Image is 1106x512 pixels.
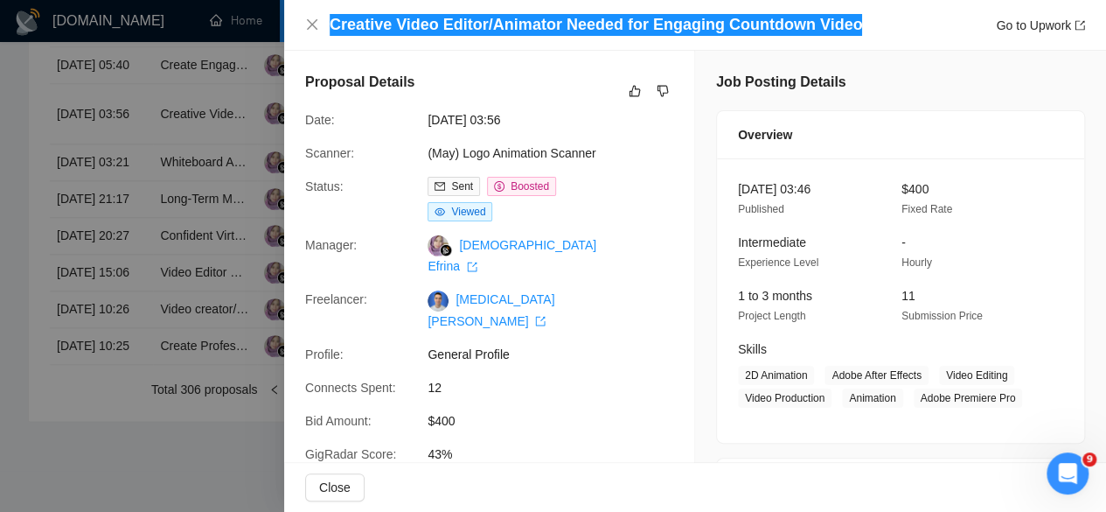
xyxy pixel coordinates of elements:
span: Sent [451,180,473,193]
span: Connects Spent: [305,381,396,395]
span: Video Production [738,389,831,408]
span: mail [435,181,445,192]
span: 9 [1082,452,1096,466]
span: dollar [494,181,504,192]
span: Status: [305,179,344,193]
span: General Profile [428,345,690,364]
span: Animation [842,389,902,408]
a: [MEDICAL_DATA][PERSON_NAME] export [428,292,554,327]
span: GigRadar Score: [305,447,396,461]
span: export [467,262,477,272]
span: 2D Animation [738,366,814,385]
span: Viewed [451,206,485,218]
img: gigradar-bm.png [440,244,452,256]
span: $400 [901,182,929,196]
span: Intermediate [738,235,806,249]
span: Submission Price [901,310,983,322]
span: Fixed Rate [901,203,952,215]
span: Published [738,203,784,215]
div: Client Details [738,459,1063,506]
span: Adobe After Effects [824,366,929,385]
span: Close [319,478,351,497]
span: like [629,84,641,98]
span: 12 [428,378,690,397]
span: 1 to 3 months [738,289,812,303]
span: export [1075,20,1085,31]
span: - [901,235,906,249]
h5: Proposal Details [305,72,414,93]
span: Profile: [305,347,344,361]
span: close [305,18,319,32]
a: [DEMOGRAPHIC_DATA] Efrina export [428,238,596,273]
span: Freelancer: [305,292,367,306]
span: eye [435,207,445,217]
span: Experience Level [738,256,818,269]
button: dislike [652,81,673,102]
span: [DATE] 03:56 [428,110,690,130]
iframe: Intercom live chat [1047,452,1089,494]
h4: Creative Video Editor/Animator Needed for Engaging Countdown Video [330,14,862,36]
span: Bid Amount: [305,414,372,428]
a: (May) Logo Animation Scanner [428,146,595,160]
span: Boosted [511,180,549,193]
button: Close [305,473,365,501]
button: Close [305,18,319,32]
span: Video Editing [939,366,1015,385]
span: dislike [657,84,669,98]
a: Go to Upworkexport [996,18,1085,32]
span: 11 [901,289,915,303]
span: 43% [428,445,690,464]
span: Scanner: [305,146,354,160]
span: Overview [738,125,792,144]
img: c1rs0u_JsC8K7MjRSmyg7kkXSeVpOwsYsZssnsCyElGP41p6QmbhAhsE1vpFVLwPfT [428,291,449,312]
span: Skills [738,342,767,356]
span: Project Length [738,310,805,322]
span: Date: [305,113,334,127]
span: export [535,316,546,326]
span: $400 [428,411,690,431]
span: Hourly [901,256,932,269]
span: [DATE] 03:46 [738,182,810,196]
span: Adobe Premiere Pro [914,389,1023,408]
h5: Job Posting Details [716,72,845,93]
span: Manager: [305,238,357,252]
button: like [624,81,645,102]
